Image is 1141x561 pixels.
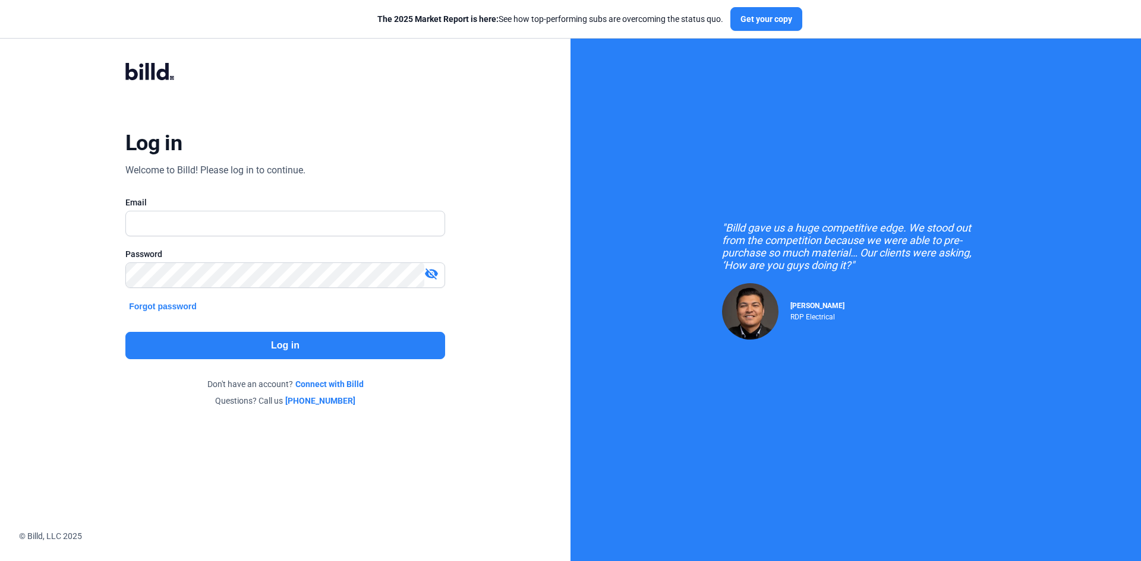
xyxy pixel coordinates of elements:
mat-icon: visibility_off [424,267,439,281]
button: Forgot password [125,300,200,313]
img: Raul Pacheco [722,283,778,340]
a: [PHONE_NUMBER] [285,395,355,407]
div: Questions? Call us [125,395,445,407]
span: The 2025 Market Report is here: [377,14,499,24]
div: Password [125,248,445,260]
div: RDP Electrical [790,310,844,321]
div: Email [125,196,445,208]
div: See how top-performing subs are overcoming the status quo. [377,13,723,25]
div: Welcome to Billd! Please log in to continue. [125,163,305,178]
div: Don't have an account? [125,378,445,390]
button: Get your copy [730,7,802,31]
a: Connect with Billd [295,378,364,390]
div: Log in [125,130,182,156]
span: [PERSON_NAME] [790,302,844,310]
div: "Billd gave us a huge competitive edge. We stood out from the competition because we were able to... [722,221,989,271]
button: Log in [125,332,445,359]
